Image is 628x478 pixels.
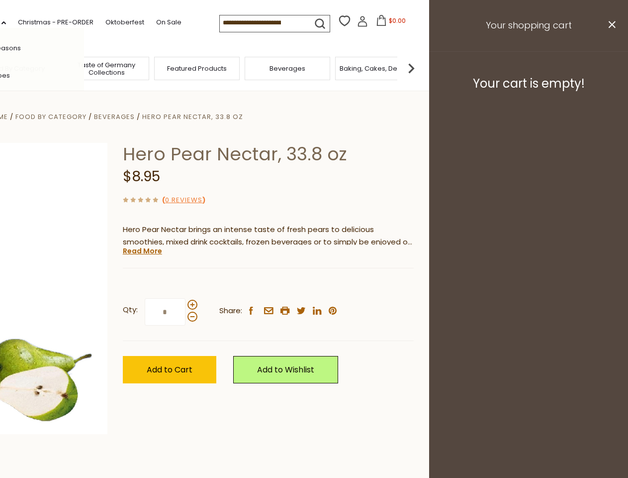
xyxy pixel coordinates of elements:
[145,298,185,326] input: Qty:
[67,61,146,76] a: Taste of Germany Collections
[401,58,421,78] img: next arrow
[15,112,87,121] a: Food By Category
[123,304,138,316] strong: Qty:
[370,15,412,30] button: $0.00
[389,16,406,25] span: $0.00
[94,112,135,121] a: Beverages
[219,305,242,317] span: Share:
[105,17,144,28] a: Oktoberfest
[147,364,192,375] span: Add to Cart
[167,65,227,72] a: Featured Products
[123,143,414,165] h1: Hero Pear Nectar, 33.8 oz
[18,17,93,28] a: Christmas - PRE-ORDER
[269,65,305,72] a: Beverages
[123,224,414,248] p: Hero Pear Nectar brings an intense taste of fresh pears to delicious smoothies, mixed drink cockt...
[156,17,181,28] a: On Sale
[162,195,205,205] span: ( )
[165,195,202,206] a: 0 Reviews
[340,65,417,72] a: Baking, Cakes, Desserts
[123,246,162,256] a: Read More
[123,356,216,383] button: Add to Cart
[142,112,243,121] a: Hero Pear Nectar, 33.8 oz
[123,167,160,186] span: $8.95
[442,76,616,91] h3: Your cart is empty!
[233,356,338,383] a: Add to Wishlist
